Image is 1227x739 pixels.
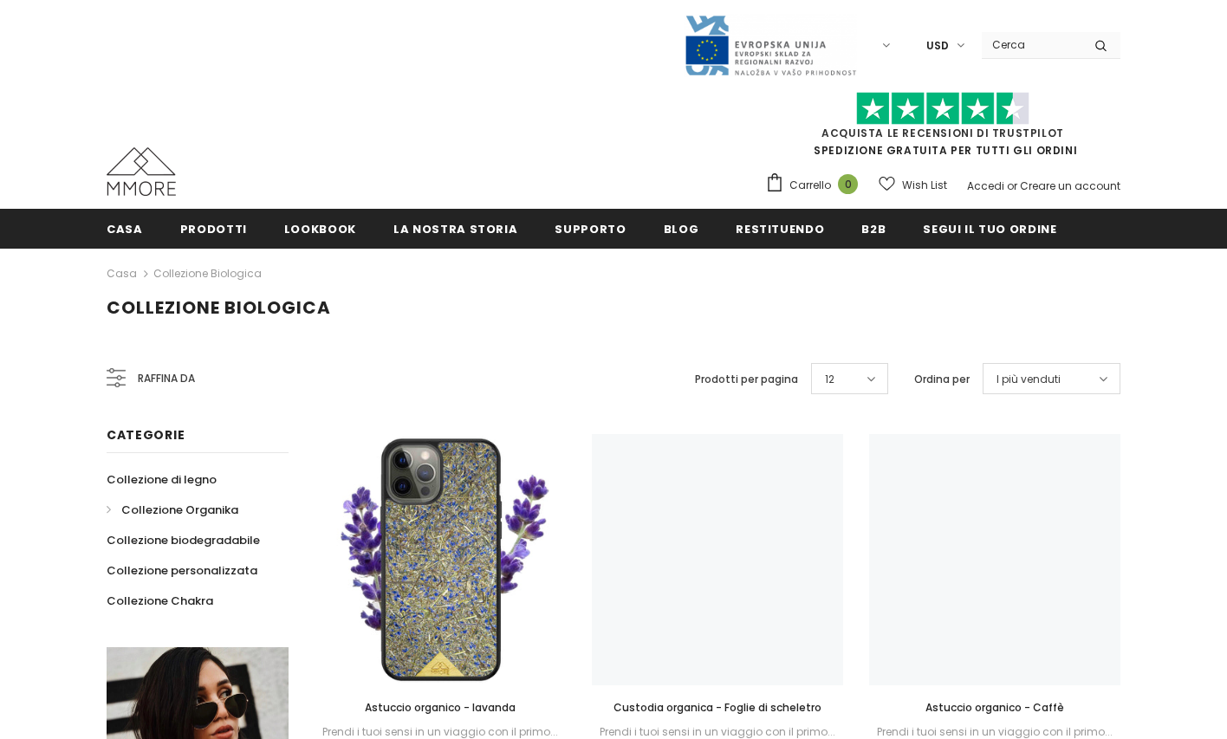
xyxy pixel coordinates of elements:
[107,555,257,586] a: Collezione personalizzata
[925,700,1064,715] span: Astuccio organico - Caffè
[684,14,857,77] img: Javni Razpis
[107,464,217,495] a: Collezione di legno
[736,209,824,248] a: Restituendo
[592,698,843,717] a: Custodia organica - Foglie di scheletro
[902,177,947,194] span: Wish List
[967,178,1004,193] a: Accedi
[393,221,517,237] span: La nostra storia
[315,698,566,717] a: Astuccio organico - lavanda
[664,209,699,248] a: Blog
[879,170,947,200] a: Wish List
[107,209,143,248] a: Casa
[914,371,970,388] label: Ordina per
[107,426,185,444] span: Categorie
[613,700,821,715] span: Custodia organica - Foglie di scheletro
[107,525,260,555] a: Collezione biodegradabile
[107,147,176,196] img: Casi MMORE
[736,221,824,237] span: Restituendo
[365,700,516,715] span: Astuccio organico - lavanda
[869,698,1120,717] a: Astuccio organico - Caffè
[393,209,517,248] a: La nostra storia
[107,495,238,525] a: Collezione Organika
[284,221,356,237] span: Lookbook
[107,593,213,609] span: Collezione Chakra
[789,177,831,194] span: Carrello
[1007,178,1017,193] span: or
[861,209,886,248] a: B2B
[982,32,1081,57] input: Search Site
[555,209,626,248] a: supporto
[923,221,1056,237] span: Segui il tuo ordine
[856,92,1029,126] img: Fidati di Pilot Stars
[107,263,137,284] a: Casa
[838,174,858,194] span: 0
[107,532,260,548] span: Collezione biodegradabile
[284,209,356,248] a: Lookbook
[926,37,949,55] span: USD
[997,371,1061,388] span: I più venduti
[107,221,143,237] span: Casa
[825,371,834,388] span: 12
[107,586,213,616] a: Collezione Chakra
[923,209,1056,248] a: Segui il tuo ordine
[107,295,331,320] span: Collezione biologica
[695,371,798,388] label: Prodotti per pagina
[180,221,247,237] span: Prodotti
[107,562,257,579] span: Collezione personalizzata
[765,100,1120,158] span: SPEDIZIONE GRATUITA PER TUTTI GLI ORDINI
[684,37,857,52] a: Javni Razpis
[861,221,886,237] span: B2B
[180,209,247,248] a: Prodotti
[555,221,626,237] span: supporto
[107,471,217,488] span: Collezione di legno
[664,221,699,237] span: Blog
[1020,178,1120,193] a: Creare un account
[821,126,1064,140] a: Acquista le recensioni di TrustPilot
[138,369,195,388] span: Raffina da
[765,172,867,198] a: Carrello 0
[121,502,238,518] span: Collezione Organika
[153,266,262,281] a: Collezione biologica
